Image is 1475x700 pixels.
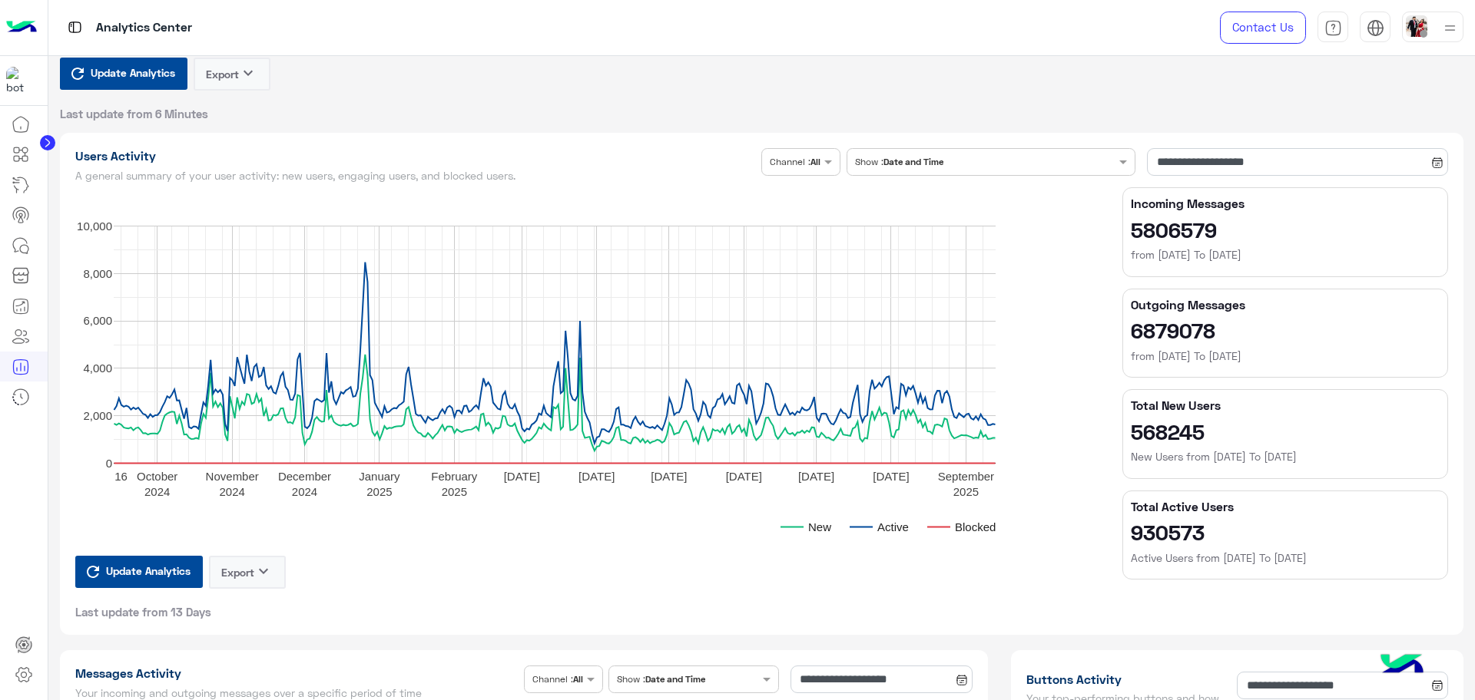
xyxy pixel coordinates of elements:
[77,220,112,233] text: 10,000
[359,470,400,483] text: January
[83,362,112,375] text: 4,000
[75,604,211,619] span: Last update from 13 Days
[102,560,194,581] span: Update Analytics
[1318,12,1348,44] a: tab
[1026,672,1231,687] h1: Buttons Activity
[1131,520,1440,544] h2: 930573
[65,18,85,37] img: tab
[219,485,244,498] text: 2024
[1131,196,1440,211] h5: Incoming Messages
[277,470,330,483] text: December
[75,665,519,681] h1: Messages Activity
[441,485,466,498] text: 2025
[6,67,34,94] img: 1403182699927242
[1131,398,1440,413] h5: Total New Users
[254,562,273,580] i: keyboard_arrow_down
[239,64,257,82] i: keyboard_arrow_down
[291,485,317,498] text: 2024
[503,470,539,483] text: [DATE]
[209,556,286,589] button: Exportkeyboard_arrow_down
[75,556,203,588] button: Update Analytics
[1131,318,1440,342] h2: 6879078
[651,470,687,483] text: [DATE]
[1440,18,1460,38] img: profile
[83,267,112,280] text: 8,000
[578,470,615,483] text: [DATE]
[60,106,208,121] span: Last update from 6 Minutes
[1324,19,1342,37] img: tab
[87,62,179,83] span: Update Analytics
[75,687,519,699] h5: Your incoming and outgoing messages over a specific period of time
[144,485,169,498] text: 2024
[1131,419,1440,444] h2: 568245
[1367,19,1384,37] img: tab
[797,470,834,483] text: [DATE]
[1131,348,1440,364] h6: from [DATE] To [DATE]
[1375,639,1429,692] img: hulul-logo.png
[1220,12,1306,44] a: Contact Us
[877,520,909,533] text: Active
[1406,15,1427,37] img: userImage
[953,485,978,498] text: 2025
[955,520,996,533] text: Blocked
[136,470,177,483] text: October
[937,470,993,483] text: September
[1131,550,1440,566] h6: Active Users from [DATE] To [DATE]
[1131,499,1440,514] h5: Total Active Users
[205,470,258,483] text: November
[60,58,187,90] button: Update Analytics
[83,314,112,327] text: 6,000
[96,18,192,38] p: Analytics Center
[873,470,909,483] text: [DATE]
[83,409,112,422] text: 2,000
[75,148,756,163] h1: Users Activity
[75,170,756,182] h5: A general summary of your user activity: new users, engaging users, and blocked users.
[725,470,761,483] text: [DATE]
[105,457,111,470] text: 0
[114,470,128,483] text: 16
[431,470,478,483] text: February
[1131,247,1440,262] h6: from [DATE] To [DATE]
[1131,297,1440,312] h5: Outgoing Messages
[366,485,392,498] text: 2025
[1131,449,1440,464] h6: New Users from [DATE] To [DATE]
[6,12,37,44] img: Logo
[1131,217,1440,242] h2: 5806579
[75,187,1095,556] svg: A chart.
[808,520,831,533] text: New
[194,58,270,91] button: Exportkeyboard_arrow_down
